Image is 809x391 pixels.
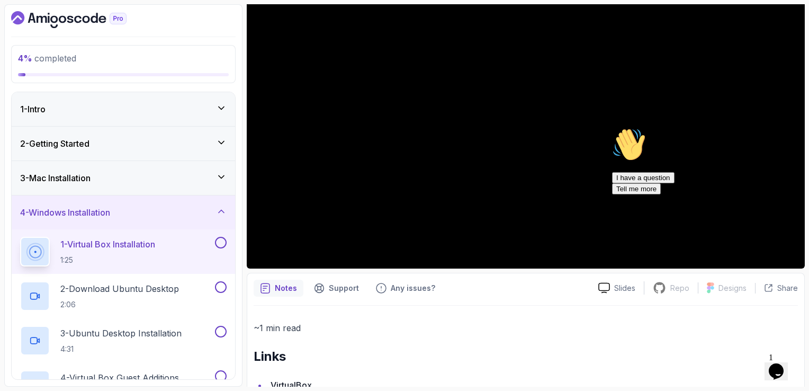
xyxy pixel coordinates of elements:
[12,92,235,126] button: 1-Intro
[254,321,798,335] p: ~1 min read
[590,282,644,294] a: Slides
[12,127,235,161] button: 2-Getting Started
[20,326,227,356] button: 3-Ubuntu Desktop Installation4:31
[271,380,312,390] a: VirtualBox
[765,349,798,380] iframe: chat widget
[4,32,105,40] span: Hi! How can we help?
[4,60,53,71] button: Tell me more
[20,237,227,266] button: 1-Virtual Box Installation1:25
[11,11,151,28] a: Dashboard
[60,238,155,251] p: 1 - Virtual Box Installation
[20,172,91,184] h3: 3 - Mac Installation
[20,281,227,311] button: 2-Download Ubuntu Desktop2:06
[18,53,76,64] span: completed
[4,4,195,71] div: 👋Hi! How can we help?I have a questionTell me more
[20,103,46,115] h3: 1 - Intro
[608,123,798,343] iframe: chat widget
[4,49,67,60] button: I have a question
[60,255,155,265] p: 1:25
[60,282,179,295] p: 2 - Download Ubuntu Desktop
[18,53,32,64] span: 4 %
[60,344,182,354] p: 4:31
[12,161,235,195] button: 3-Mac Installation
[20,206,110,219] h3: 4 - Windows Installation
[20,137,89,150] h3: 2 - Getting Started
[4,4,38,38] img: :wave:
[60,327,182,340] p: 3 - Ubuntu Desktop Installation
[60,299,179,310] p: 2:06
[12,196,235,229] button: 4-Windows Installation
[60,371,179,384] p: 4 - Virtual Box Guest Additions
[254,348,798,365] h2: Links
